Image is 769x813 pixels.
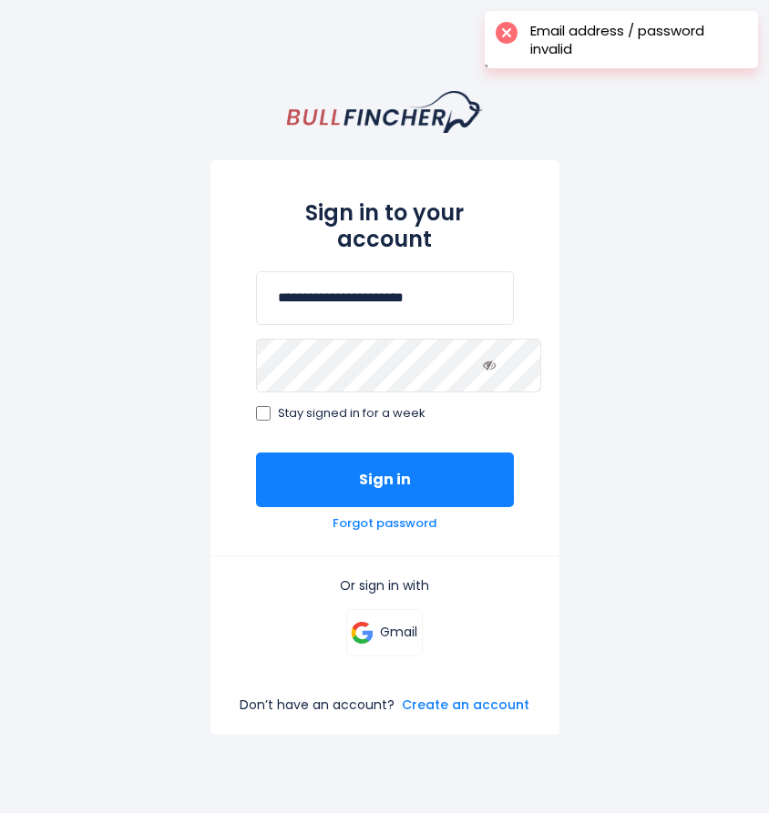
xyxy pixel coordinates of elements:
[530,22,747,57] div: Email address / password invalid
[256,406,271,421] input: Stay signed in for a week
[402,696,529,713] a: Create an account
[256,452,514,507] button: Sign in
[240,696,395,713] p: Don’t have an account?
[380,624,417,640] p: Gmail
[346,609,423,656] a: Gmail
[333,516,436,532] a: Forgot password
[287,91,483,133] a: homepage
[256,200,514,253] h2: Sign in to your account
[278,406,426,422] span: Stay signed in for a week
[256,577,514,594] p: Or sign in with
